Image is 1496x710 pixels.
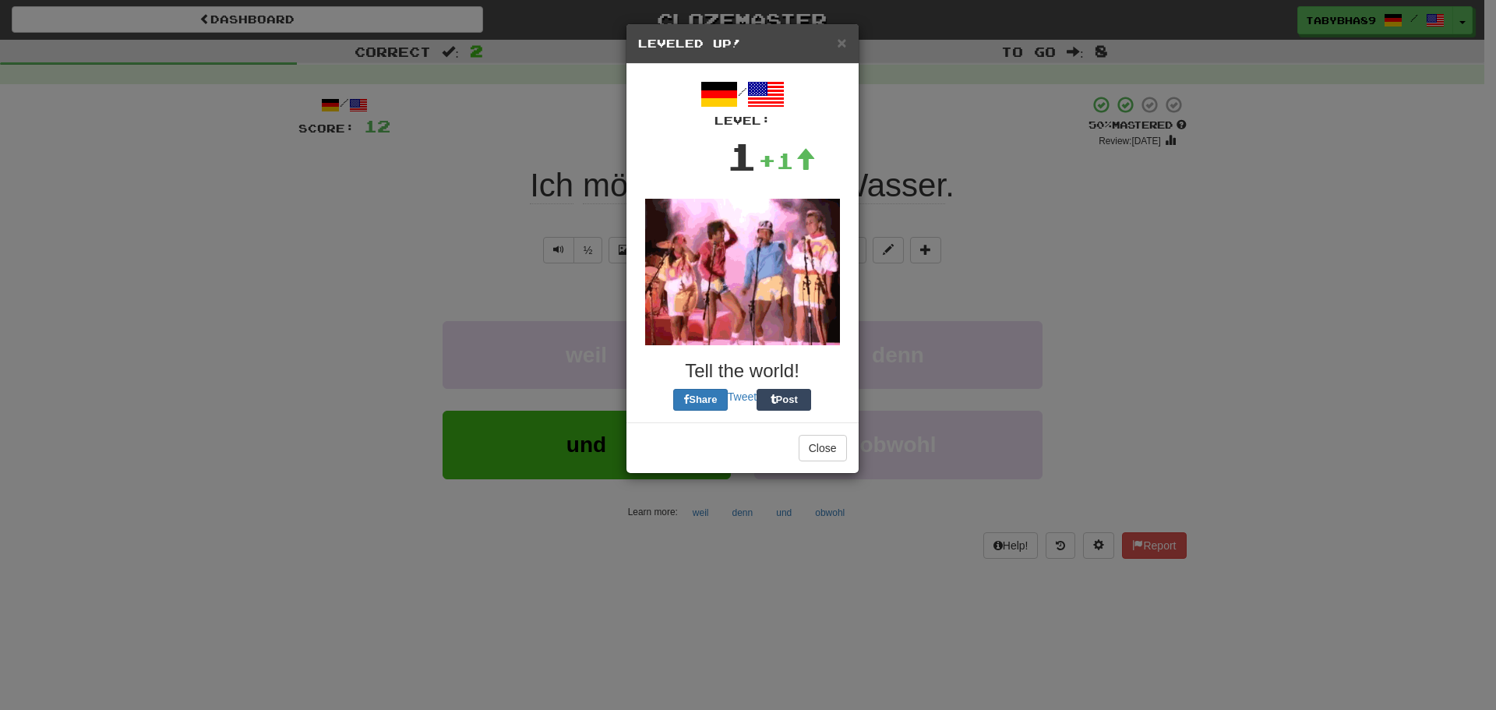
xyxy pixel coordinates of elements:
a: Tweet [728,390,757,403]
span: × [837,34,846,51]
h5: Leveled Up! [638,36,847,51]
button: Post [757,389,811,411]
img: dancing-0d422d2bf4134a41bd870944a7e477a280a918d08b0375f72831dcce4ed6eb41.gif [645,199,840,345]
button: Close [799,435,847,461]
button: Close [837,34,846,51]
button: Share [673,389,728,411]
div: Level: [638,113,847,129]
div: / [638,76,847,129]
div: +1 [758,145,816,176]
div: 1 [726,129,758,183]
h3: Tell the world! [638,361,847,381]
